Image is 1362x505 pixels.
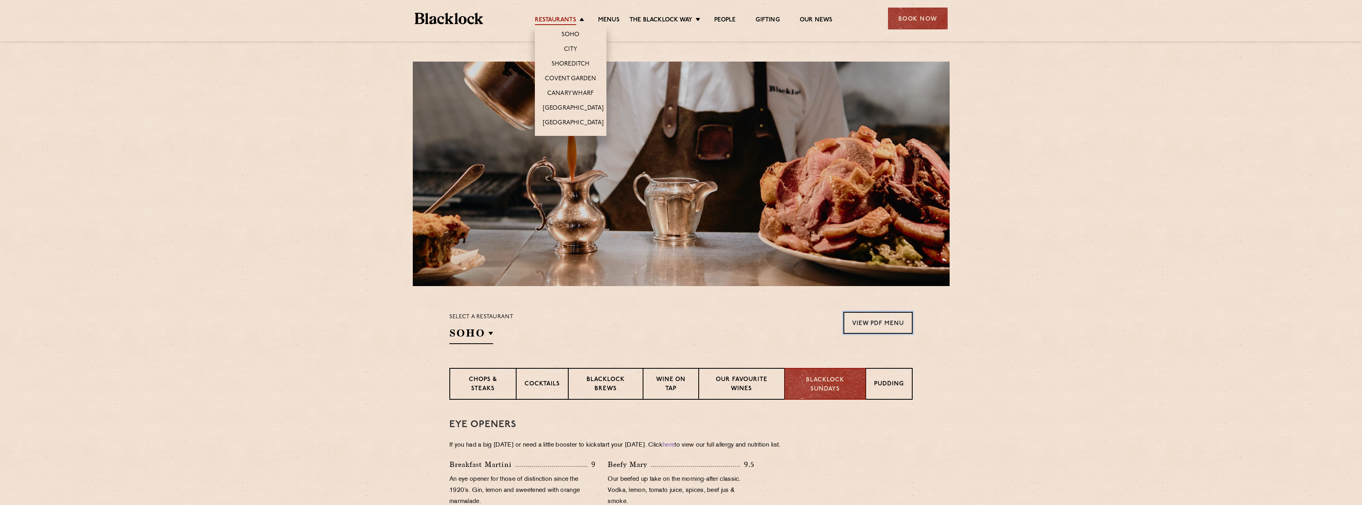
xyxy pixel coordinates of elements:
a: Shoreditch [552,60,590,69]
a: The Blacklock Way [630,16,692,25]
a: Gifting [756,16,779,25]
a: Soho [562,31,580,40]
p: Blacklock Sundays [793,376,857,394]
p: Breakfast Martini [449,459,516,470]
p: Beefy Mary [608,459,651,470]
p: Cocktails [525,380,560,390]
a: Canary Wharf [547,90,594,99]
a: Covent Garden [545,75,596,84]
a: View PDF Menu [843,312,913,334]
p: 9.5 [740,459,754,470]
a: Restaurants [535,16,576,25]
a: Menus [598,16,620,25]
p: Chops & Steaks [458,375,508,394]
img: BL_Textured_Logo-footer-cropped.svg [415,13,484,24]
p: Our favourite wines [707,375,776,394]
a: Our News [800,16,833,25]
h2: SOHO [449,326,493,344]
p: Pudding [874,380,904,390]
p: If you had a big [DATE] or need a little booster to kickstart your [DATE]. Click to view our full... [449,440,913,451]
a: [GEOGRAPHIC_DATA] [543,119,604,128]
a: [GEOGRAPHIC_DATA] [543,104,604,113]
p: Wine on Tap [651,375,690,394]
p: Blacklock Brews [577,375,635,394]
a: City [564,46,577,54]
p: Select a restaurant [449,312,513,322]
h3: Eye openers [449,420,913,430]
a: here [663,442,674,448]
p: 9 [587,459,596,470]
div: Book Now [888,8,948,29]
a: People [714,16,736,25]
